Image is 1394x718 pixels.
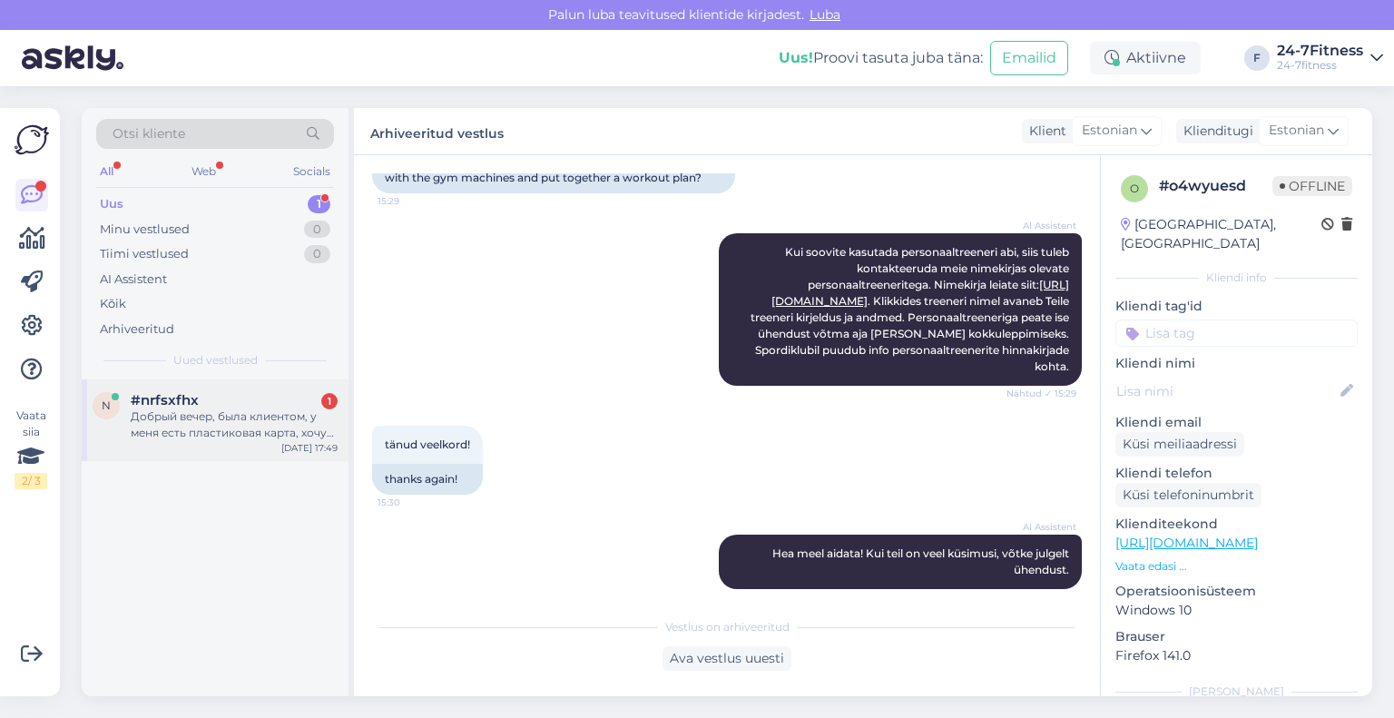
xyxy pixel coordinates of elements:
[15,408,47,489] div: Vaata siia
[804,6,846,23] span: Luba
[370,119,504,143] label: Arhiveeritud vestlus
[1008,520,1076,534] span: AI Assistent
[1272,176,1352,196] span: Offline
[751,245,1072,373] span: Kui soovite kasutada personaaltreeneri abi, siis tuleb kontakteeruda meie nimekirjas olevate pers...
[290,160,334,183] div: Socials
[1115,684,1358,700] div: [PERSON_NAME]
[772,546,1072,576] span: Hea meel aidata! Kui teil on veel küsimusi, võtke julgelt ühendust.
[779,49,813,66] b: Uus!
[1115,535,1258,551] a: [URL][DOMAIN_NAME]
[15,123,49,157] img: Askly Logo
[1269,121,1324,141] span: Estonian
[1277,44,1383,73] a: 24-7Fitness24-7fitness
[1115,464,1358,483] p: Kliendi telefon
[100,270,167,289] div: AI Assistent
[100,221,190,239] div: Minu vestlused
[1115,413,1358,432] p: Kliendi email
[665,619,790,635] span: Vestlus on arhiveeritud
[1244,45,1270,71] div: F
[1277,58,1363,73] div: 24-7fitness
[378,194,446,208] span: 15:29
[1082,121,1137,141] span: Estonian
[113,124,185,143] span: Otsi kliente
[1115,354,1358,373] p: Kliendi nimi
[281,441,338,455] div: [DATE] 17:49
[15,473,47,489] div: 2 / 3
[1115,582,1358,601] p: Operatsioonisüsteem
[1130,182,1139,195] span: o
[1115,601,1358,620] p: Windows 10
[372,464,483,495] div: thanks again!
[1090,42,1201,74] div: Aktiivne
[321,393,338,409] div: 1
[131,392,199,408] span: #nrfsxfhx
[1121,215,1321,253] div: [GEOGRAPHIC_DATA], [GEOGRAPHIC_DATA]
[1277,44,1363,58] div: 24-7Fitness
[378,496,446,509] span: 15:30
[1115,297,1358,316] p: Kliendi tag'id
[188,160,220,183] div: Web
[1008,219,1076,232] span: AI Assistent
[308,195,330,213] div: 1
[1008,590,1076,604] span: 15:30
[1115,432,1244,457] div: Küsi meiliaadressi
[100,195,123,213] div: Uus
[1116,381,1337,401] input: Lisa nimi
[1115,627,1358,646] p: Brauser
[779,47,983,69] div: Proovi tasuta juba täna:
[131,408,338,441] div: Добрый вечер, была клиентом, у меня есть пластиковая карта, хочу купить пакет, но не могу пройти ...
[990,41,1068,75] button: Emailid
[100,295,126,313] div: Kõik
[663,646,791,671] div: Ava vestlus uuesti
[1115,320,1358,347] input: Lisa tag
[100,245,189,263] div: Tiimi vestlused
[1115,515,1358,534] p: Klienditeekond
[96,160,117,183] div: All
[100,320,174,339] div: Arhiveeritud
[1176,122,1253,141] div: Klienditugi
[102,398,111,412] span: n
[1115,483,1261,507] div: Küsi telefoninumbrit
[1006,387,1076,400] span: Nähtud ✓ 15:29
[385,438,470,451] span: tänud veelkord!
[304,245,330,263] div: 0
[1115,270,1358,286] div: Kliendi info
[1115,558,1358,575] p: Vaata edasi ...
[173,352,258,369] span: Uued vestlused
[1159,175,1272,197] div: # o4wyuesd
[304,221,330,239] div: 0
[1115,646,1358,665] p: Firefox 141.0
[1022,122,1066,141] div: Klient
